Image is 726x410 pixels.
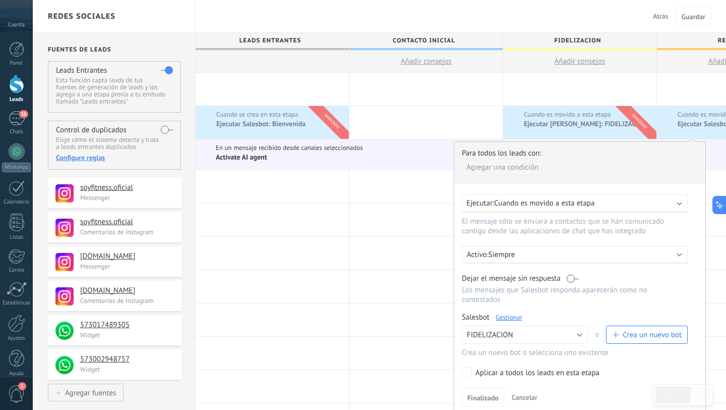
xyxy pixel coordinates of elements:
[2,267,31,274] div: Correo
[56,77,172,105] p: Esta función capta leads de tus fuentes de generación de leads y los agrega a una etapa previa a ...
[18,382,26,390] span: 3
[462,326,588,344] button: FIDELIZACION
[55,322,74,340] img: logo_min.png
[462,388,504,407] button: Finalizado
[56,153,172,162] div: Configure reglas
[494,198,594,208] span: Cuando es movido a esta etapa
[55,356,74,374] img: logo_min.png
[682,13,705,20] span: Guardar
[196,33,349,48] div: Leads Entrantes
[80,331,176,339] p: Widget
[80,296,176,305] p: Comentarios de Instagram
[2,163,31,172] div: WhatsApp
[467,330,513,340] span: FIDELIZACION
[401,57,452,66] span: Añadir consejos
[588,326,606,344] span: o
[475,368,599,378] div: Aplicar a todos los leads en esta etapa
[65,388,116,397] div: Agregar fuentes
[462,217,678,236] p: El mensaje sólo se enviará a contactos que se han comunicado contigo desde las aplicaciones de ch...
[80,286,174,296] h4: [DOMAIN_NAME]
[80,365,176,374] p: Widget
[606,326,688,344] button: Crea un nuevo bot
[2,234,31,241] div: Listas
[349,33,498,48] span: Contacto inicial
[462,285,688,304] p: Los mensajes que Salesbot responda aparecerán como no contestados
[80,193,176,202] p: Messenger
[2,300,31,306] div: Estadísticas
[48,46,182,54] h2: Fuentes de leads
[524,110,613,119] span: Cuando es movido a esta etapa
[168,7,185,26] div: Redes sociales
[8,22,25,28] span: Cuenta
[349,33,503,48] div: Contacto inicial
[462,274,561,283] span: Dejar el mensaje sin respuesta
[676,7,711,26] button: Guardar
[2,371,31,377] div: Ayuda
[555,57,606,66] span: Añadir consejos
[512,393,537,402] span: Cancelar
[48,12,115,21] span: Redes sociales
[216,143,365,152] span: En un mensaje recibido desde canales seleccionados
[467,394,499,401] span: Finalizado
[489,250,665,260] p: Siempre
[56,66,107,75] h4: Leads Entrantes
[2,60,31,67] div: Panel
[2,199,31,206] div: Calendario
[503,50,656,72] button: Añadir consejos
[56,125,127,135] h4: Control de duplicados
[623,330,682,340] span: Crea un nuevo bot
[2,335,31,342] div: Ajustes
[80,320,174,330] h4: 573017489305
[349,50,503,72] button: Añadir consejos
[467,250,489,260] span: Activo:
[80,354,174,365] h4: 573002948757
[462,313,688,322] div: Salesbot
[196,33,344,48] span: Leads Entrantes
[80,251,174,262] h4: [DOMAIN_NAME]
[524,120,649,129] div: Ejecutar [PERSON_NAME]: FIDELIZACION
[508,390,541,405] button: Cancelar
[462,159,688,176] div: Agregar una condición
[503,33,656,48] div: FIDELIZACION
[80,183,174,193] h4: soyfitness.oficial
[466,198,494,208] span: Ejecutar:
[649,9,673,24] button: Atrás
[496,313,522,322] a: Gestionar
[216,120,307,129] div: Ejecutar Salesbot: Bienvenida
[56,136,172,150] p: Elige cómo el sistema detecta y trata a leads entrantes duplicados
[462,348,688,357] div: Crea un nuevo bot o selecciona uno existente
[216,153,269,162] div: Activate AI agent
[80,228,176,236] p: Comentarios de Instagram
[503,33,651,48] span: FIDELIZACION
[80,217,174,227] h4: soyfitness.oficial
[2,96,31,103] div: Leads
[48,384,124,401] button: Agregar fuentes
[80,262,176,271] p: Messenger
[653,12,669,21] span: Atrás
[462,148,698,158] div: Para todos los leads con:
[19,110,28,118] span: 36
[216,110,299,119] span: Cuando se crea en esta etapa
[2,129,31,135] div: Chats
